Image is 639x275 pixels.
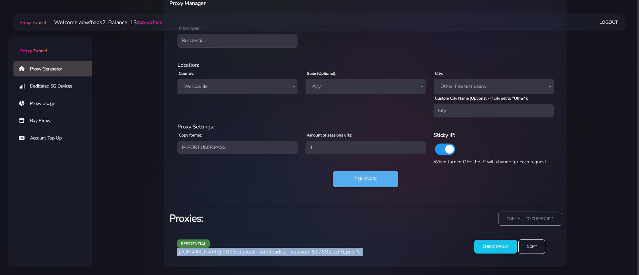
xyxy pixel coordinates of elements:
h6: Sticky IP: [434,131,554,140]
span: Any [310,82,422,91]
input: City [434,104,554,117]
label: Country: [179,70,194,76]
a: (top-up here) [137,19,163,26]
button: Generate [333,171,398,187]
h3: Proxies: [169,212,362,225]
a: Logout [599,16,618,29]
input: Copy [518,239,545,254]
label: City: [435,70,443,76]
a: Buy Proxy [13,113,97,128]
iframe: Webchat Widget [606,242,631,267]
a: Proxy Generator [13,61,97,76]
a: Proxy Tunnel [18,17,46,28]
a: Dedicated 5G Devices [13,78,97,94]
a: Proxy Usage [13,96,97,111]
span: Worldwide [182,82,293,91]
input: Check Proxy [474,240,517,254]
div: Location: [173,61,558,69]
span: Any [306,79,426,94]
input: copy all to clipboard [498,212,562,226]
a: Account Top Up [13,130,97,146]
label: Copy format: [179,132,202,138]
label: Custom City Name (Optional - If city set to "Other"): [435,95,528,101]
span: Other, free text below [438,82,550,91]
label: Amount of sessions urls: [307,132,352,138]
li: Welcome adwfbads2. Balance: 1$ [46,18,163,26]
span: Proxy Tunnel [19,19,46,26]
label: State (Optional): [307,70,336,76]
a: Proxy Tunnel [8,37,92,54]
span: Worldwide [177,79,297,94]
div: Proxy Settings: [173,123,558,131]
span: residential [177,239,210,248]
span: Other, free text below [434,79,554,94]
span: When turned OFF the IP will change for each request. [434,159,547,165]
span: [DOMAIN_NAME]:9098:closest--adwfbads2--session-517892:zcFtLpcpPG [177,248,362,256]
span: Proxy Tunnel [20,48,47,54]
